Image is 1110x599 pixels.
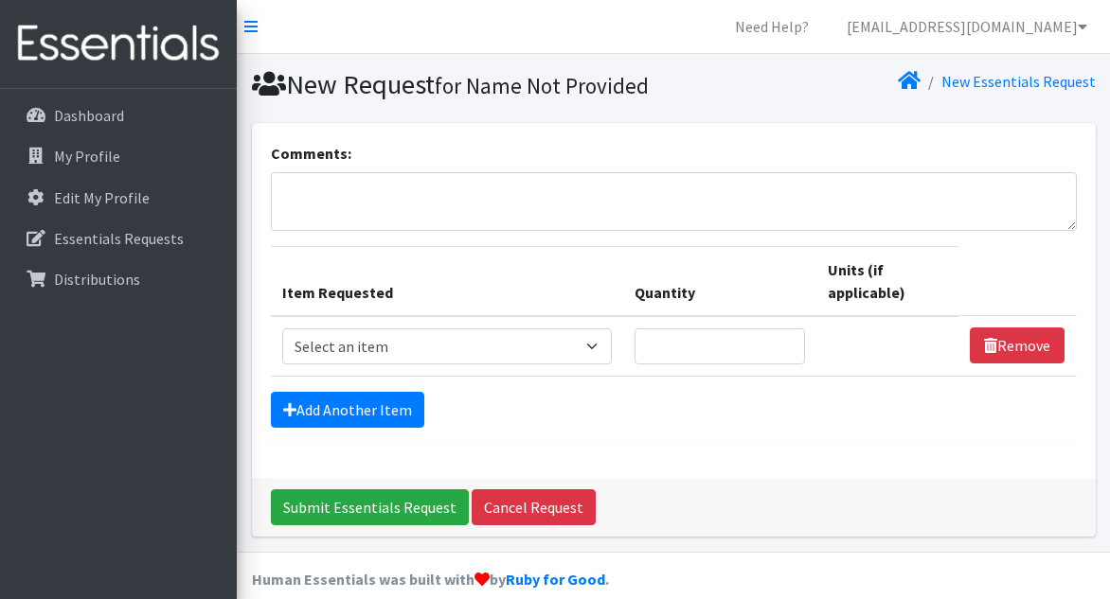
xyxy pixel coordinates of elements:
[252,570,609,589] strong: Human Essentials was built with by .
[54,270,140,289] p: Distributions
[271,392,424,428] a: Add Another Item
[271,246,623,316] th: Item Requested
[271,142,351,165] label: Comments:
[435,72,649,99] small: for Name Not Provided
[623,246,816,316] th: Quantity
[941,72,1096,91] a: New Essentials Request
[8,12,229,76] img: HumanEssentials
[54,229,184,248] p: Essentials Requests
[252,68,667,101] h1: New Request
[8,97,229,134] a: Dashboard
[832,8,1102,45] a: [EMAIL_ADDRESS][DOMAIN_NAME]
[8,260,229,298] a: Distributions
[720,8,824,45] a: Need Help?
[8,179,229,217] a: Edit My Profile
[816,246,958,316] th: Units (if applicable)
[54,147,120,166] p: My Profile
[506,570,605,589] a: Ruby for Good
[271,489,469,525] input: Submit Essentials Request
[54,188,150,207] p: Edit My Profile
[8,220,229,257] a: Essentials Requests
[54,106,124,125] p: Dashboard
[472,489,596,525] a: Cancel Request
[970,327,1065,363] a: Remove
[8,137,229,175] a: My Profile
